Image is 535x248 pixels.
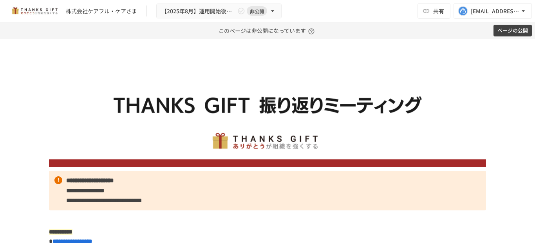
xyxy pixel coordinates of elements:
[433,7,444,15] span: 共有
[418,3,450,19] button: 共有
[471,6,519,16] div: [EMAIL_ADDRESS][DOMAIN_NAME]
[247,7,267,15] span: 非公開
[161,6,236,16] span: 【2025年8月】運用開始後振り返りミーティング
[49,58,486,167] img: ywjCEzGaDRs6RHkpXm6202453qKEghjSpJ0uwcQsaCz
[219,22,317,39] p: このページは非公開になっています
[493,25,532,37] button: ページの公開
[454,3,532,19] button: [EMAIL_ADDRESS][DOMAIN_NAME]
[156,4,282,19] button: 【2025年8月】運用開始後振り返りミーティング非公開
[9,5,60,17] img: mMP1OxWUAhQbsRWCurg7vIHe5HqDpP7qZo7fRoNLXQh
[66,7,137,15] div: 株式会社ケアフル・ケアさま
